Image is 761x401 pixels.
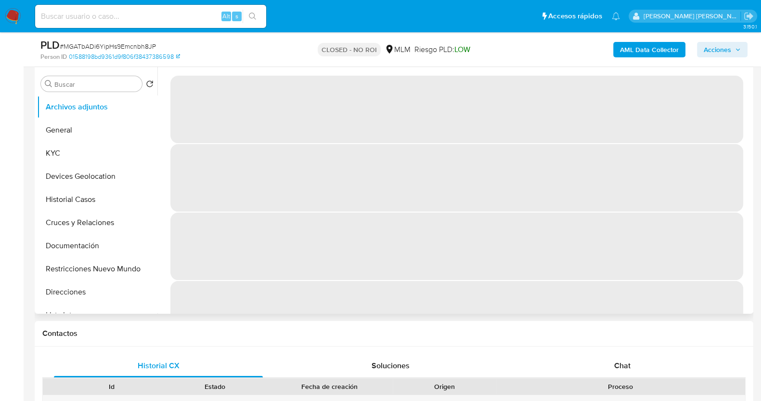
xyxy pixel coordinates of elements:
div: Fecha de creación [273,382,386,391]
b: Person ID [40,53,67,61]
span: Acciones [704,42,731,57]
span: Accesos rápidos [548,11,602,21]
button: Devices Geolocation [37,165,157,188]
button: search-icon [243,10,262,23]
span: Alt [222,12,230,21]
b: AML Data Collector [620,42,679,57]
span: Soluciones [372,360,410,371]
a: 01588198bd9361d9f806f38437386598 [69,53,180,61]
span: ‌ [170,281,743,348]
span: LOW [454,44,470,55]
span: 3.150.1 [743,23,756,30]
div: MLM [385,44,411,55]
button: General [37,119,157,142]
input: Buscar usuario o caso... [35,10,266,23]
button: Restricciones Nuevo Mundo [37,257,157,281]
button: Historial Casos [37,188,157,211]
div: Id [66,382,156,391]
button: Acciones [697,42,748,57]
a: Salir [744,11,754,21]
button: Direcciones [37,281,157,304]
div: Origen [400,382,490,391]
span: ‌ [170,76,743,143]
button: Buscar [45,80,52,88]
span: Historial CX [138,360,180,371]
span: Riesgo PLD: [414,44,470,55]
span: Chat [614,360,631,371]
b: PLD [40,37,60,53]
span: ‌ [170,144,743,212]
button: KYC [37,142,157,165]
button: AML Data Collector [613,42,685,57]
div: Proceso [503,382,738,391]
button: Lista Interna [37,304,157,327]
button: Documentación [37,234,157,257]
div: Estado [170,382,260,391]
h1: Contactos [42,329,746,338]
span: # MGATbADi6YipHs9Emcnbh8JP [60,41,156,51]
button: Volver al orden por defecto [146,80,154,91]
button: Cruces y Relaciones [37,211,157,234]
span: ‌ [170,213,743,280]
a: Notificaciones [612,12,620,20]
p: CLOSED - NO ROI [318,43,381,56]
button: Archivos adjuntos [37,95,157,119]
input: Buscar [54,80,138,89]
p: baltazar.cabreradupeyron@mercadolibre.com.mx [644,12,741,21]
span: s [235,12,238,21]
